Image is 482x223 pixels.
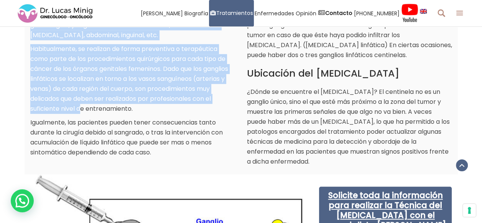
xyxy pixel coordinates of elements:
p: Habitualmente, se realizan de forma preventiva o terapéutica como parte de los procedimientos qui... [30,44,235,114]
img: Videos Youtube Ginecología [401,3,418,23]
p: Frecuentemente llegan pacientes con la pregunta ¿[MEDICAL_DATA], Qué es? El ganglio linfático cen... [247,0,452,60]
p: Igualmente, las pacientes pueden tener consecuencias tanto durante la cirugía debido al sangrado,... [30,118,235,157]
h2: Ubicación del [MEDICAL_DATA] [247,68,452,79]
img: language english [420,9,427,13]
span: Biografía [184,9,208,18]
span: Opinión [296,9,316,18]
span: Enfermedades [255,9,294,18]
p: ¿Dónde se encuentre el [MEDICAL_DATA]? El centinela no es un ganglio único, sino el que esté más ... [247,87,452,167]
button: Sus preferencias de consentimiento para tecnologías de seguimiento [463,204,476,217]
strong: Contacto [325,9,352,17]
span: [PERSON_NAME] [141,9,183,18]
span: Tratamientos [216,9,253,18]
span: [PHONE_NUMBER] [354,9,400,18]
